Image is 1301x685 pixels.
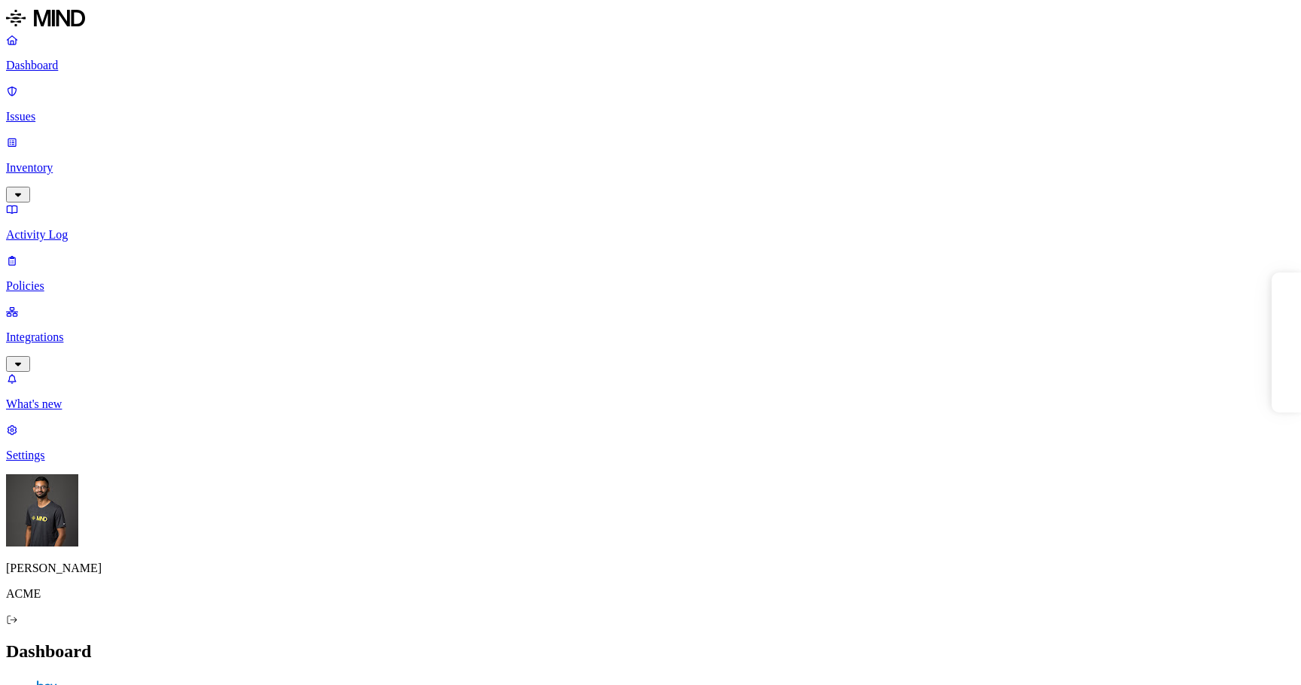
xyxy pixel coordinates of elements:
[6,135,1295,200] a: Inventory
[6,254,1295,293] a: Policies
[6,397,1295,411] p: What's new
[6,33,1295,72] a: Dashboard
[6,279,1295,293] p: Policies
[6,6,1295,33] a: MIND
[6,423,1295,462] a: Settings
[6,110,1295,123] p: Issues
[6,6,85,30] img: MIND
[6,305,1295,370] a: Integrations
[6,59,1295,72] p: Dashboard
[6,449,1295,462] p: Settings
[6,330,1295,344] p: Integrations
[6,84,1295,123] a: Issues
[6,161,1295,175] p: Inventory
[6,474,78,546] img: Amit Cohen
[6,587,1295,601] p: ACME
[6,228,1295,242] p: Activity Log
[6,202,1295,242] a: Activity Log
[6,372,1295,411] a: What's new
[6,641,1295,662] h2: Dashboard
